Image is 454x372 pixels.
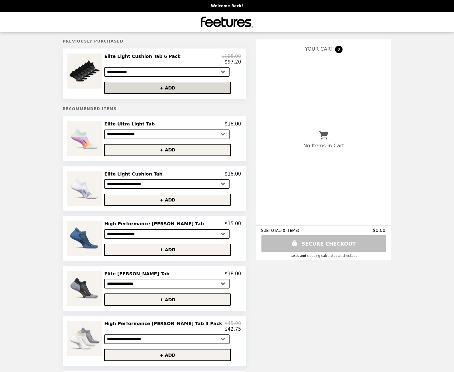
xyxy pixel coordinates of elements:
div: Taxes and Shipping calculated at checkout [261,254,386,257]
button: + ADD [104,82,231,94]
img: Brand Logo [201,16,253,28]
p: No Items In Cart [303,143,344,149]
p: $97.20 [224,59,241,65]
p: Welcome Back! [211,4,243,8]
img: Elite Max Cushion Tab [67,271,103,306]
img: High Performance Max Cushion Tab 3 Pack [67,321,104,356]
select: Select a product variant [104,130,230,139]
select: Select a product variant [104,279,230,288]
p: $42.75 [224,326,241,332]
select: Select a product variant [104,67,230,77]
img: Elite Ultra Light Tab [67,121,103,156]
span: $0.00 [373,228,386,233]
h2: Elite Ultra Light Tab [104,121,157,127]
span: 0 [335,46,343,53]
p: $18.00 [224,271,241,277]
h2: High Performance [PERSON_NAME] Tab 3 Pack [104,321,224,326]
img: Elite Light Cushion Tab 6 Pack [67,54,104,89]
h5: Recommended Items [63,107,246,111]
p: $45.00 [224,321,241,326]
img: High Performance Max Cushion Tab [67,221,103,256]
h5: Previously Purchased [63,39,246,43]
button: + ADD [104,244,231,256]
select: Select a product variant [104,229,230,239]
h2: Elite [PERSON_NAME] Tab [104,271,172,277]
h2: Elite Light Cushion Tab 6 Pack [104,54,183,59]
select: Select a product variant [104,334,230,344]
button: + ADD [104,144,231,156]
p: $18.00 [224,171,241,177]
p: $15.00 [224,221,241,227]
p: $108.00 [222,54,241,59]
h2: Elite Light Cushion Tab [104,171,165,177]
span: ( 0 ITEMS ) [281,228,299,233]
select: Select a product variant [104,179,230,189]
span: SUBTOTAL [261,228,281,233]
img: Elite Light Cushion Tab [67,171,103,206]
span: YOUR CART [305,46,333,52]
button: + ADD [104,194,231,206]
button: + ADD [104,349,231,361]
button: + ADD [104,293,231,306]
p: $18.00 [224,121,241,127]
h2: High Performance [PERSON_NAME] Tab [104,221,206,227]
